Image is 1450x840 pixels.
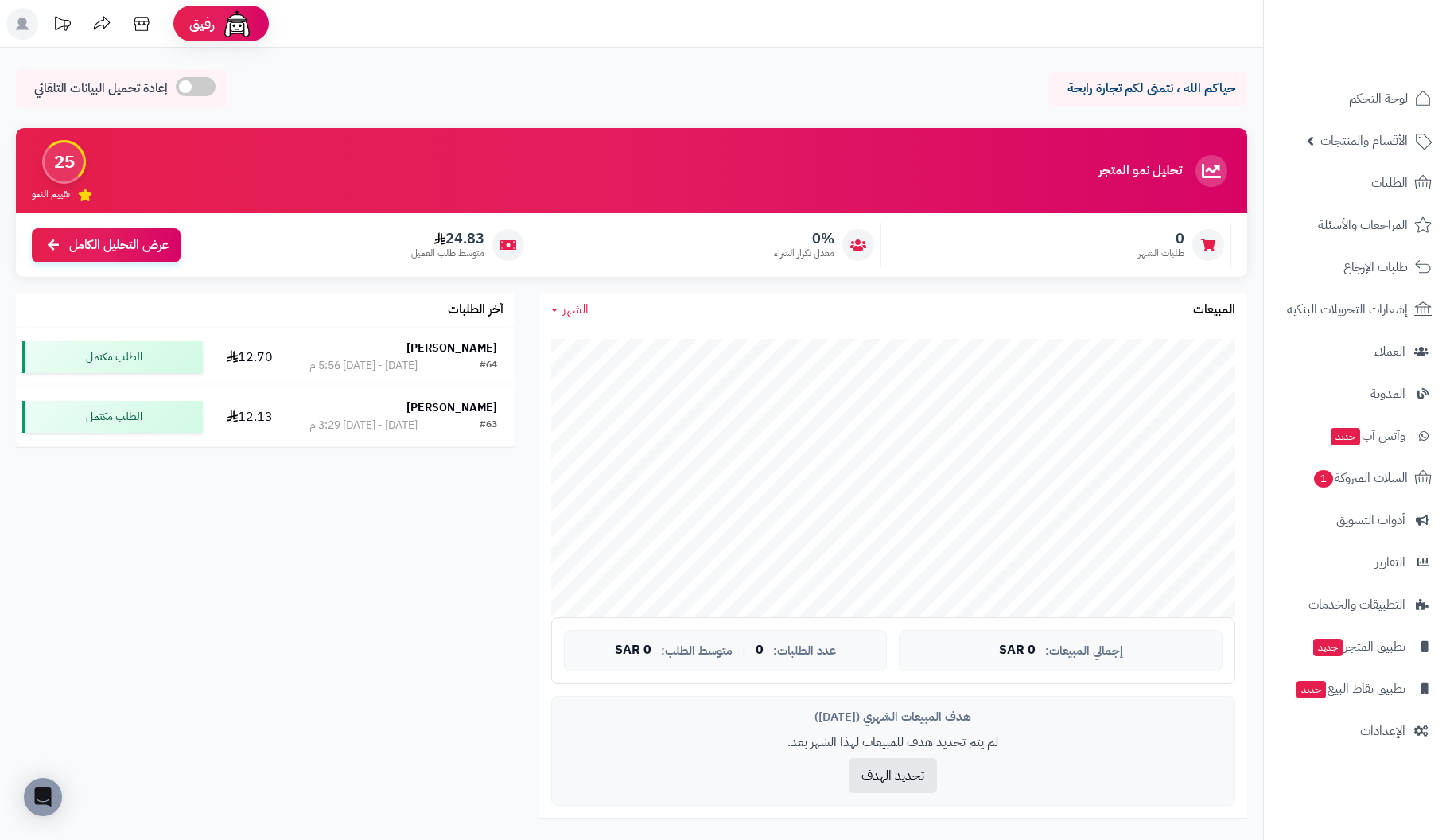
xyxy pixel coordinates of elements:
div: الطلب مكتمل [22,401,203,433]
span: جديد [1296,681,1326,698]
span: السلات المتروكة [1312,467,1408,489]
span: المراجعات والأسئلة [1318,214,1408,236]
span: 24.83 [411,230,484,247]
span: المدونة [1370,383,1405,405]
span: التقارير [1375,551,1405,574]
span: 0 SAR [999,644,1036,658]
a: التطبيقات والخدمات [1273,585,1440,624]
span: جديد [1331,428,1360,445]
span: جديد [1313,639,1343,656]
div: [DATE] - [DATE] 3:29 م [309,418,418,434]
td: 12.70 [209,328,290,387]
a: العملاء [1273,332,1440,371]
span: متوسط طلب العميل [411,247,484,260]
span: لوحة التحكم [1349,87,1408,110]
h3: تحليل نمو المتجر [1098,164,1182,178]
span: 1 [1314,470,1334,488]
a: تحديثات المنصة [42,8,82,44]
span: الأقسام والمنتجات [1320,130,1408,152]
span: | [742,644,746,656]
td: 12.13 [209,387,290,446]
span: تقييم النمو [32,188,70,201]
div: الطلب مكتمل [22,341,203,373]
span: 0 SAR [615,644,651,658]
span: أدوات التسويق [1336,509,1405,531]
span: رفيق [189,14,215,33]
span: إشعارات التحويلات البنكية [1287,298,1408,321]
span: عدد الطلبات: [773,644,836,658]
span: الإعدادات [1360,720,1405,742]
div: [DATE] - [DATE] 5:56 م [309,358,418,374]
span: 0% [774,230,834,247]
img: logo-2.png [1342,33,1435,67]
a: الطلبات [1273,164,1440,202]
span: طلبات الشهر [1138,247,1184,260]
span: معدل تكرار الشراء [774,247,834,260]
a: لوحة التحكم [1273,80,1440,118]
span: إجمالي المبيعات: [1045,644,1123,658]
a: السلات المتروكة1 [1273,459,1440,497]
a: تطبيق نقاط البيعجديد [1273,670,1440,708]
span: متوسط الطلب: [661,644,733,658]
a: أدوات التسويق [1273,501,1440,539]
div: هدف المبيعات الشهري ([DATE]) [564,709,1223,725]
a: المدونة [1273,375,1440,413]
div: #63 [480,418,497,434]
a: تطبيق المتجرجديد [1273,628,1440,666]
span: تطبيق المتجر [1312,636,1405,658]
a: الإعدادات [1273,712,1440,750]
h3: آخر الطلبات [448,303,503,317]
span: الشهر [562,300,589,319]
span: الطلبات [1371,172,1408,194]
strong: [PERSON_NAME] [406,399,497,416]
span: 0 [1138,230,1184,247]
a: طلبات الإرجاع [1273,248,1440,286]
a: التقارير [1273,543,1440,581]
span: إعادة تحميل البيانات التلقائي [34,80,168,98]
span: تطبيق نقاط البيع [1295,678,1405,700]
p: حياكم الله ، نتمنى لكم تجارة رابحة [1060,80,1235,98]
a: الشهر [551,301,589,319]
span: 0 [756,644,764,658]
span: عرض التحليل الكامل [69,236,169,255]
span: وآتس آب [1329,425,1405,447]
div: Open Intercom Messenger [24,778,62,816]
button: تحديد الهدف [849,758,937,793]
p: لم يتم تحديد هدف للمبيعات لهذا الشهر بعد. [564,733,1223,752]
a: إشعارات التحويلات البنكية [1273,290,1440,329]
strong: [PERSON_NAME] [406,340,497,356]
span: طلبات الإرجاع [1343,256,1408,278]
img: ai-face.png [221,8,253,40]
div: #64 [480,358,497,374]
span: التطبيقات والخدمات [1308,593,1405,616]
a: المراجعات والأسئلة [1273,206,1440,244]
a: عرض التحليل الكامل [32,228,181,262]
span: العملاء [1374,340,1405,363]
a: وآتس آبجديد [1273,417,1440,455]
h3: المبيعات [1193,303,1235,317]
